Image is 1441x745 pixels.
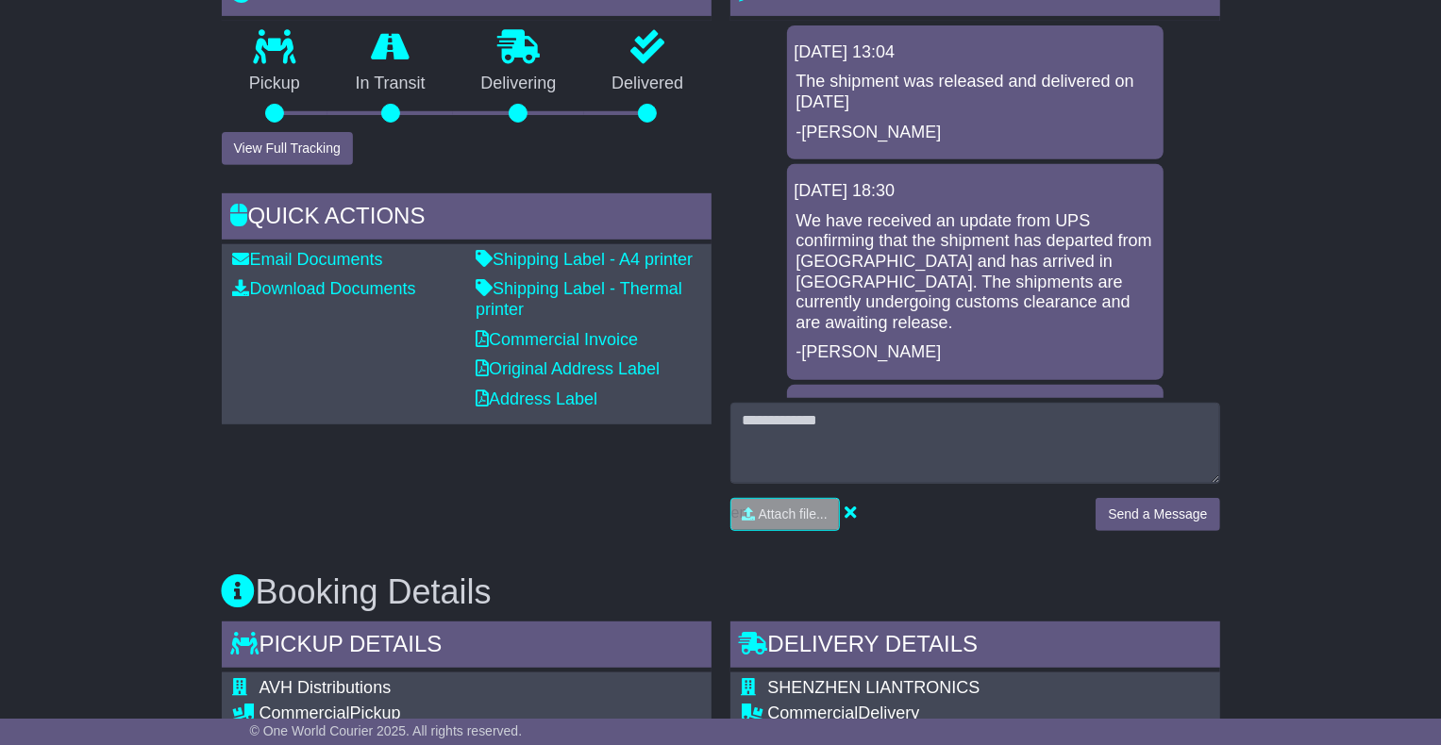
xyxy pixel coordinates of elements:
[222,621,712,672] div: Pickup Details
[476,279,682,319] a: Shipping Label - Thermal printer
[796,72,1154,112] p: The shipment was released and delivered on [DATE]
[768,704,1209,724] div: Delivery
[476,330,638,349] a: Commercial Invoice
[260,704,350,722] span: Commercial
[222,193,712,244] div: Quick Actions
[796,123,1154,143] p: -[PERSON_NAME]
[476,389,597,408] a: Address Label
[796,211,1154,334] p: We have received an update from UPS confirming that the shipment has departed from [GEOGRAPHIC_DA...
[233,250,383,269] a: Email Documents
[233,279,416,298] a: Download Documents
[584,74,712,94] p: Delivered
[260,678,392,697] span: AVH Distributions
[476,359,660,378] a: Original Address Label
[1096,498,1219,531] button: Send a Message
[730,621,1220,672] div: Delivery Details
[795,181,1156,202] div: [DATE] 18:30
[222,132,353,165] button: View Full Tracking
[768,704,859,722] span: Commercial
[453,74,584,94] p: Delivering
[796,342,1154,363] p: -[PERSON_NAME]
[250,723,523,738] span: © One World Courier 2025. All rights reserved.
[795,42,1156,63] div: [DATE] 13:04
[327,74,453,94] p: In Transit
[222,573,1220,611] h3: Booking Details
[222,74,328,94] p: Pickup
[476,250,693,269] a: Shipping Label - A4 printer
[260,704,700,724] div: Pickup
[768,678,980,697] span: SHENZHEN LIANTRONICS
